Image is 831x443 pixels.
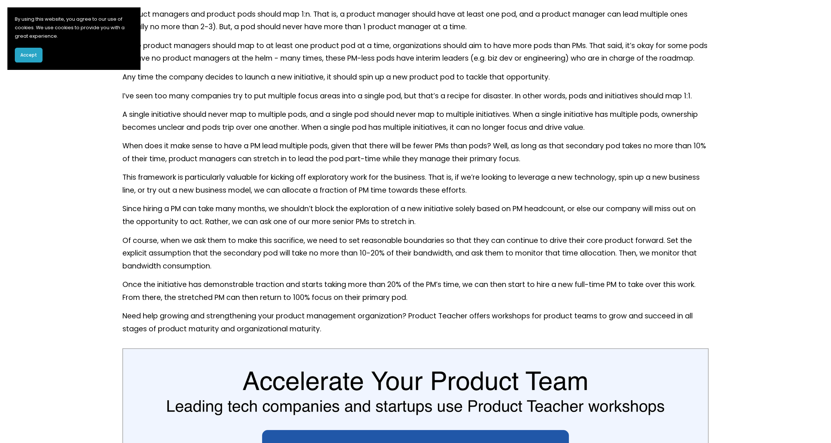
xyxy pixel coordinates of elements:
p: Any time the company decides to launch a new initiative, it should spin up a new product pod to t... [122,71,708,84]
p: When does it make sense to have a PM lead multiple pods, given that there will be fewer PMs than ... [122,140,708,165]
p: A single initiative should never map to multiple pods, and a single pod should never map to multi... [122,108,708,134]
span: Accept [20,52,37,58]
p: Need help growing and strengthening your product management organization? Product Teacher offers ... [122,310,708,335]
p: Since product managers should map to at least one product pod at a time, organizations should aim... [122,40,708,65]
p: By using this website, you agree to our use of cookies. We use cookies to provide you with a grea... [15,15,133,40]
p: Product managers and product pods should map 1:n. That is, a product manager should have at least... [122,8,708,34]
button: Accept [15,48,43,62]
p: I’ve seen too many companies try to put multiple focus areas into a single pod, but that’s a reci... [122,90,708,103]
section: Cookie banner [7,7,141,70]
p: Of course, when we ask them to make this sacrifice, we need to set reasonable boundaries so that ... [122,234,708,273]
p: This framework is particularly valuable for kicking off exploratory work for the business. That i... [122,171,708,197]
p: Once the initiative has demonstrable traction and starts taking more than 20% of the PM’s time, w... [122,278,708,304]
p: Since hiring a PM can take many months, we shouldn’t block the exploration of a new initiative so... [122,203,708,228]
